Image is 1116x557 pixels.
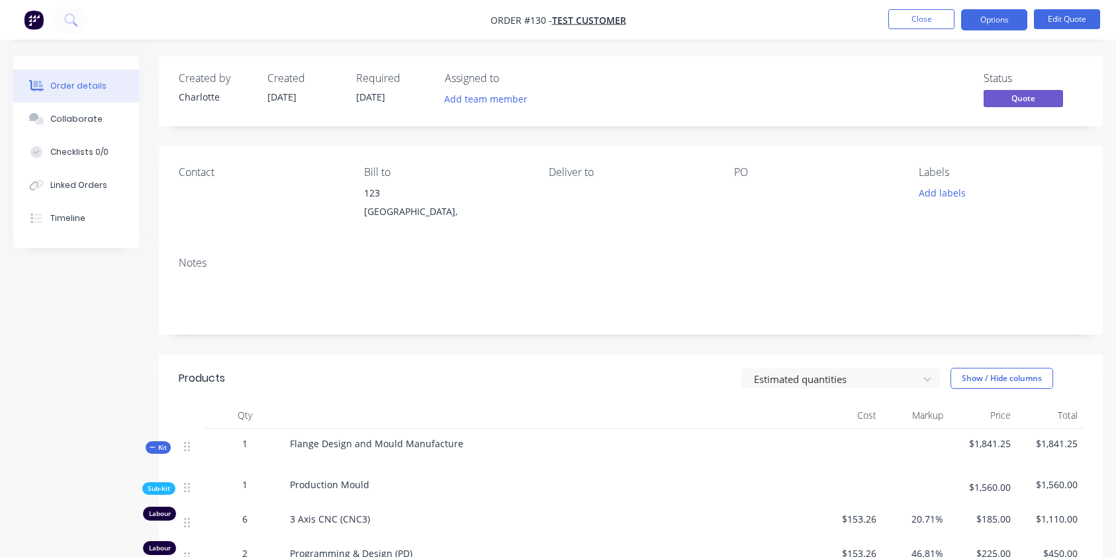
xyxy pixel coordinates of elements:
[356,72,429,85] div: Required
[919,166,1083,179] div: Labels
[356,91,385,103] span: [DATE]
[179,257,1083,269] div: Notes
[961,9,1027,30] button: Options
[887,512,944,526] span: 20.71%
[267,91,297,103] span: [DATE]
[13,136,139,169] button: Checklists 0/0
[364,202,528,221] div: [GEOGRAPHIC_DATA],
[445,72,577,85] div: Assigned to
[267,72,340,85] div: Created
[50,113,103,125] div: Collaborate
[13,202,139,235] button: Timeline
[179,166,343,179] div: Contact
[549,166,713,179] div: Deliver to
[888,9,954,29] button: Close
[819,512,876,526] span: $153.26
[179,370,225,386] div: Products
[290,437,463,450] span: Flange Design and Mould Manufacture
[490,14,552,26] span: Order #130 -
[13,169,139,202] button: Linked Orders
[146,441,171,454] button: Kit
[242,437,248,450] span: 1
[242,512,248,526] span: 6
[13,103,139,136] button: Collaborate
[148,484,170,493] span: Sub-kit
[984,90,1063,107] span: Quote
[552,14,626,26] a: Test Customer
[143,507,176,521] div: Labour
[50,212,85,224] div: Timeline
[954,512,1011,526] span: $185.00
[150,443,167,452] span: Kit
[954,437,1011,450] span: $1,841.25
[24,10,44,30] img: Factory
[814,402,882,429] div: Cost
[1021,437,1078,450] span: $1,841.25
[364,184,528,202] div: 123
[179,90,252,104] div: Charlotte
[242,478,248,492] span: 1
[290,513,370,525] span: 3 Axis CNC (CNC3)
[1021,512,1078,526] span: $1,110.00
[911,184,972,202] button: Add labels
[205,402,285,429] div: Qty
[438,90,535,108] button: Add team member
[1021,478,1078,492] span: $1,560.00
[882,402,949,429] div: Markup
[984,72,1083,85] div: Status
[364,166,528,179] div: Bill to
[50,146,109,158] div: Checklists 0/0
[949,402,1016,429] div: Price
[734,166,898,179] div: PO
[143,541,176,555] div: Labour
[1034,9,1100,29] button: Edit Quote
[954,480,1011,494] span: $1,560.00
[1016,402,1084,429] div: Total
[13,69,139,103] button: Order details
[951,368,1053,389] button: Show / Hide columns
[364,184,528,226] div: 123[GEOGRAPHIC_DATA],
[50,80,107,92] div: Order details
[179,72,252,85] div: Created by
[50,179,107,191] div: Linked Orders
[290,478,369,491] span: Production Mould
[445,90,535,108] button: Add team member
